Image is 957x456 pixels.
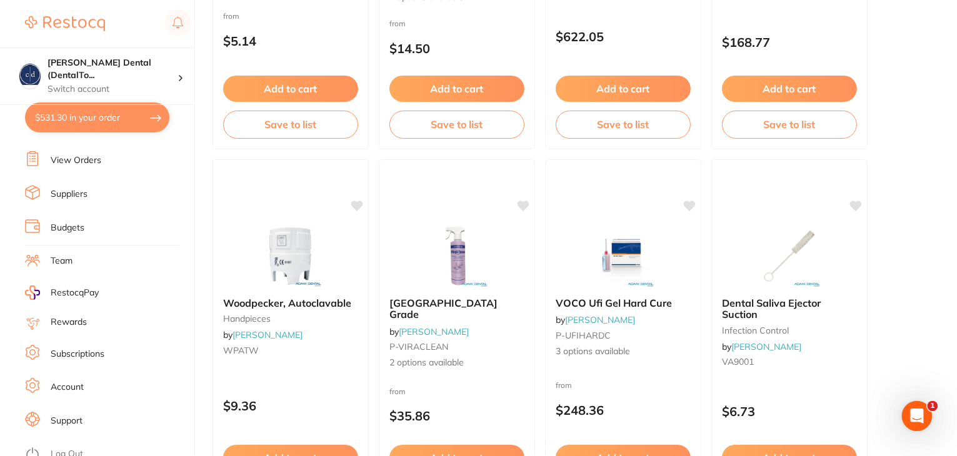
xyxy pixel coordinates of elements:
[722,325,857,335] small: infection control
[51,255,73,267] a: Team
[51,154,101,167] a: View Orders
[583,225,664,287] img: VOCO Ufi Gel Hard Cure
[722,297,821,320] span: Dental Saliva Ejector Suction
[556,314,635,325] span: by
[25,285,40,300] img: RestocqPay
[25,102,169,132] button: $531.30 in your order
[223,314,358,324] small: handpieces
[722,111,857,138] button: Save to list
[722,35,857,49] p: $168.77
[416,225,498,287] img: Viraclean Hospital Grade
[389,76,524,102] button: Add to cart
[223,399,358,413] p: $9.36
[19,64,41,85] img: Crotty Dental (DentalTown 4)
[25,9,105,38] a: Restocq Logo
[928,401,938,411] span: 1
[556,76,691,102] button: Add to cart
[389,41,524,56] p: $14.50
[556,297,672,309] span: VOCO Ufi Gel Hard Cure
[565,314,635,325] a: [PERSON_NAME]
[51,188,88,201] a: Suppliers
[223,345,259,356] span: WPATW
[223,297,351,309] span: Woodpecker, Autoclavable
[223,297,358,309] b: Woodpecker, Autoclavable
[389,341,448,352] span: P-VIRACLEAN
[389,387,406,396] span: from
[722,356,754,367] span: VA9001
[389,297,524,320] b: Viraclean Hospital Grade
[556,297,691,309] b: VOCO Ufi Gel Hard Cure
[51,287,99,299] span: RestocqPay
[749,225,830,287] img: Dental Saliva Ejector Suction
[51,222,84,234] a: Budgets
[389,409,524,423] p: $35.86
[51,415,83,427] a: Support
[48,83,178,96] p: Switch account
[51,316,87,329] a: Rewards
[722,341,801,352] span: by
[51,381,84,394] a: Account
[223,34,358,48] p: $5.14
[556,380,572,390] span: from
[556,29,691,44] p: $622.05
[250,225,331,287] img: Woodpecker, Autoclavable
[389,357,524,369] span: 2 options available
[556,403,691,417] p: $248.36
[389,111,524,138] button: Save to list
[223,76,358,102] button: Add to cart
[51,348,104,360] a: Subscriptions
[48,57,178,81] h4: Crotty Dental (DentalTown 4)
[902,401,932,431] iframe: Intercom live chat
[556,345,691,358] span: 3 options available
[389,297,498,320] span: [GEOGRAPHIC_DATA] Grade
[25,16,105,31] img: Restocq Logo
[389,19,406,28] span: from
[556,111,691,138] button: Save to list
[722,404,857,419] p: $6.73
[722,76,857,102] button: Add to cart
[399,326,469,337] a: [PERSON_NAME]
[223,11,239,21] span: from
[556,330,611,341] span: P-UFIHARDC
[731,341,801,352] a: [PERSON_NAME]
[722,297,857,320] b: Dental Saliva Ejector Suction
[233,329,303,340] a: [PERSON_NAME]
[389,326,469,337] span: by
[223,329,303,340] span: by
[223,111,358,138] button: Save to list
[25,285,99,300] a: RestocqPay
